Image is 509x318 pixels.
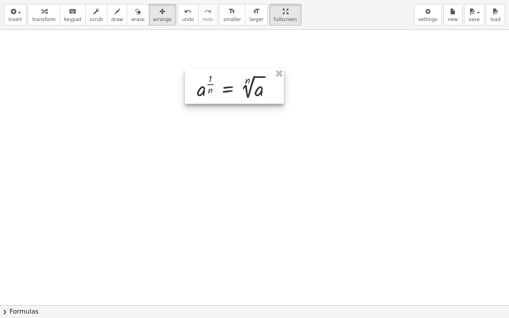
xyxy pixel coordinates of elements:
span: larger [249,17,263,22]
button: format_sizesmaller [219,4,245,25]
span: arrange [153,17,172,22]
i: keyboard [69,7,76,16]
button: new [443,4,462,25]
button: format_sizelarger [245,4,268,25]
span: load [490,17,501,22]
button: draw [107,4,128,25]
span: scrub [90,17,103,22]
span: keypad [64,17,82,22]
i: format_size [253,7,260,16]
button: scrub [85,4,107,25]
span: undo [182,17,194,22]
i: format_size [228,7,236,16]
button: keyboardkeypad [60,4,86,25]
button: transform [28,4,60,25]
span: new [448,17,458,22]
span: smaller [223,17,241,22]
span: settings [418,17,437,22]
span: transform [32,17,56,22]
button: load [486,4,505,25]
button: save [464,4,484,25]
button: undoundo [178,4,198,25]
span: insert [8,17,22,22]
span: draw [111,17,123,22]
span: erase [131,17,144,22]
button: settings [414,4,442,25]
button: arrange [149,4,176,25]
button: insert [4,4,26,25]
i: redo [204,7,212,16]
span: fullscreen [274,17,297,22]
button: erase [127,4,149,25]
span: save [468,17,480,22]
i: undo [184,7,192,16]
button: fullscreen [269,4,301,25]
button: redoredo [198,4,218,25]
span: redo [202,17,213,22]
